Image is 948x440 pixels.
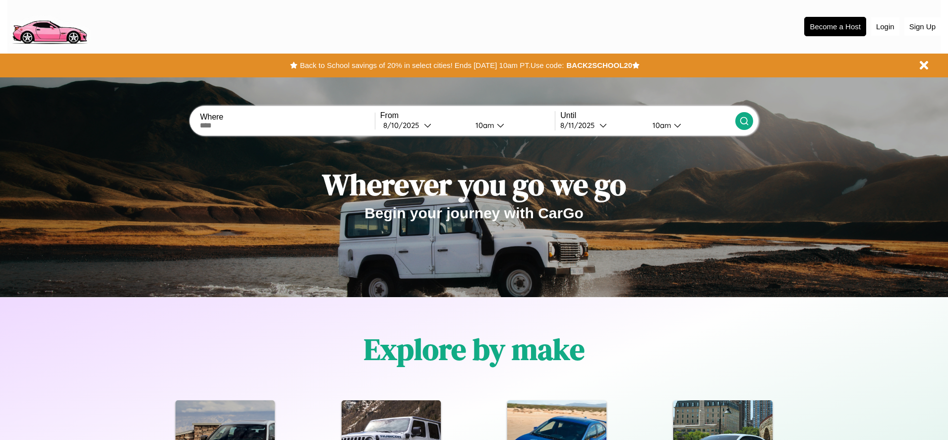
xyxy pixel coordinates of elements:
h1: Explore by make [364,329,585,370]
label: From [380,111,555,120]
b: BACK2SCHOOL20 [566,61,632,69]
label: Until [560,111,735,120]
button: Become a Host [804,17,866,36]
button: 10am [645,120,735,130]
button: Login [871,17,899,36]
label: Where [200,113,374,122]
div: 10am [471,121,497,130]
button: Sign Up [904,17,941,36]
button: Back to School savings of 20% in select cities! Ends [DATE] 10am PT.Use code: [297,59,566,72]
div: 10am [648,121,674,130]
button: 10am [468,120,555,130]
div: 8 / 11 / 2025 [560,121,599,130]
div: 8 / 10 / 2025 [383,121,424,130]
img: logo [7,5,91,47]
button: 8/10/2025 [380,120,468,130]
